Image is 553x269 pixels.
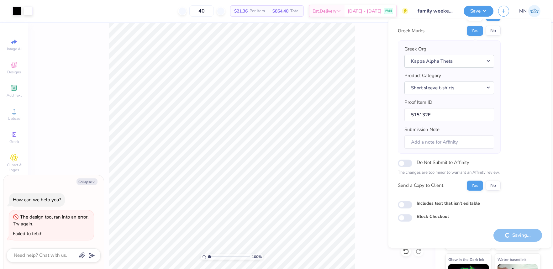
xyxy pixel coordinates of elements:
[398,27,424,34] div: Greek Marks
[250,8,265,14] span: Per Item
[7,70,21,75] span: Designs
[234,8,248,14] span: $21.36
[404,45,426,53] label: Greek Org
[7,46,22,51] span: Image AI
[467,26,483,36] button: Yes
[519,5,540,17] a: MN
[413,5,459,17] input: Untitled Design
[189,5,214,17] input: – –
[417,200,480,207] label: Includes text that isn't editable
[13,197,61,203] div: How can we help you?
[404,72,441,79] label: Product Category
[8,116,20,121] span: Upload
[404,99,432,106] label: Proof Item ID
[528,5,540,17] img: Mark Navarro
[13,214,88,227] div: The design tool ran into an error. Try again.
[486,181,501,191] button: No
[290,8,300,14] span: Total
[404,135,494,149] input: Add a note for Affinity
[385,9,392,13] span: FREE
[7,93,22,98] span: Add Text
[519,8,527,15] span: MN
[486,26,501,36] button: No
[464,6,493,17] button: Save
[252,254,262,260] span: 100 %
[448,256,484,263] span: Glow in the Dark Ink
[348,8,382,14] span: [DATE] - [DATE]
[9,139,19,144] span: Greek
[404,82,494,94] button: Short sleeve t-shirts
[76,178,97,185] button: Collapse
[313,8,336,14] span: Est. Delivery
[272,8,288,14] span: $854.40
[467,181,483,191] button: Yes
[498,256,526,263] span: Water based Ink
[404,55,494,68] button: Kappa Alpha Theta
[417,158,469,166] label: Do Not Submit to Affinity
[398,182,443,189] div: Send a Copy to Client
[13,230,43,237] div: Failed to fetch
[404,126,440,133] label: Submission Note
[417,213,449,220] label: Block Checkout
[3,162,25,172] span: Clipart & logos
[398,170,501,176] p: The changes are too minor to warrant an Affinity review.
